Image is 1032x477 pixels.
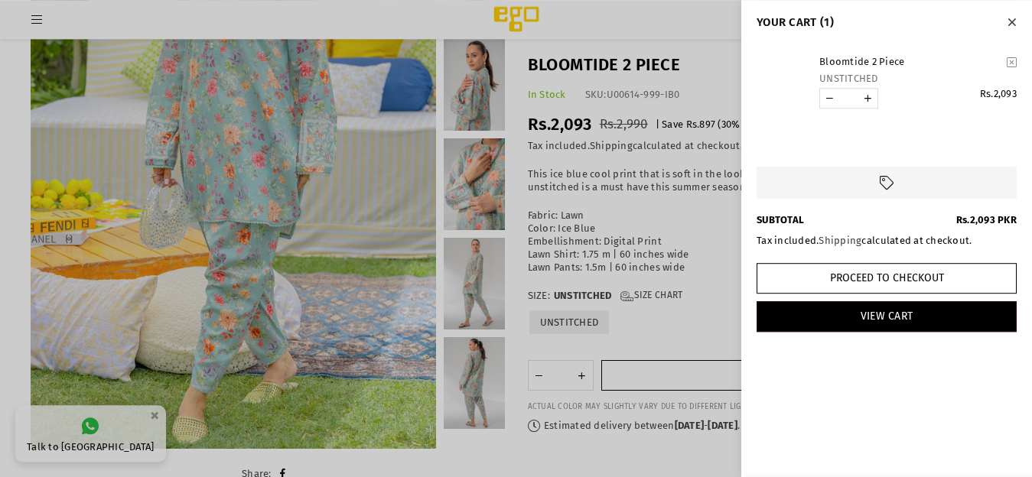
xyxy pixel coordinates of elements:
[757,214,804,227] b: SUBTOTAL
[819,88,878,109] quantity-input: Quantity
[757,15,1017,29] h4: YOUR CART (1)
[819,73,1017,84] div: UNSTITCHED
[980,88,1017,99] span: Rs.2,093
[757,301,1017,332] a: View Cart
[757,263,1017,294] button: Proceed to Checkout
[1003,11,1021,31] button: Close
[819,56,1001,69] a: Bloomtide 2 Piece
[757,235,1017,248] div: Tax included. calculated at checkout.
[956,214,1017,226] span: Rs.2,093 PKR
[819,235,861,246] a: Shipping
